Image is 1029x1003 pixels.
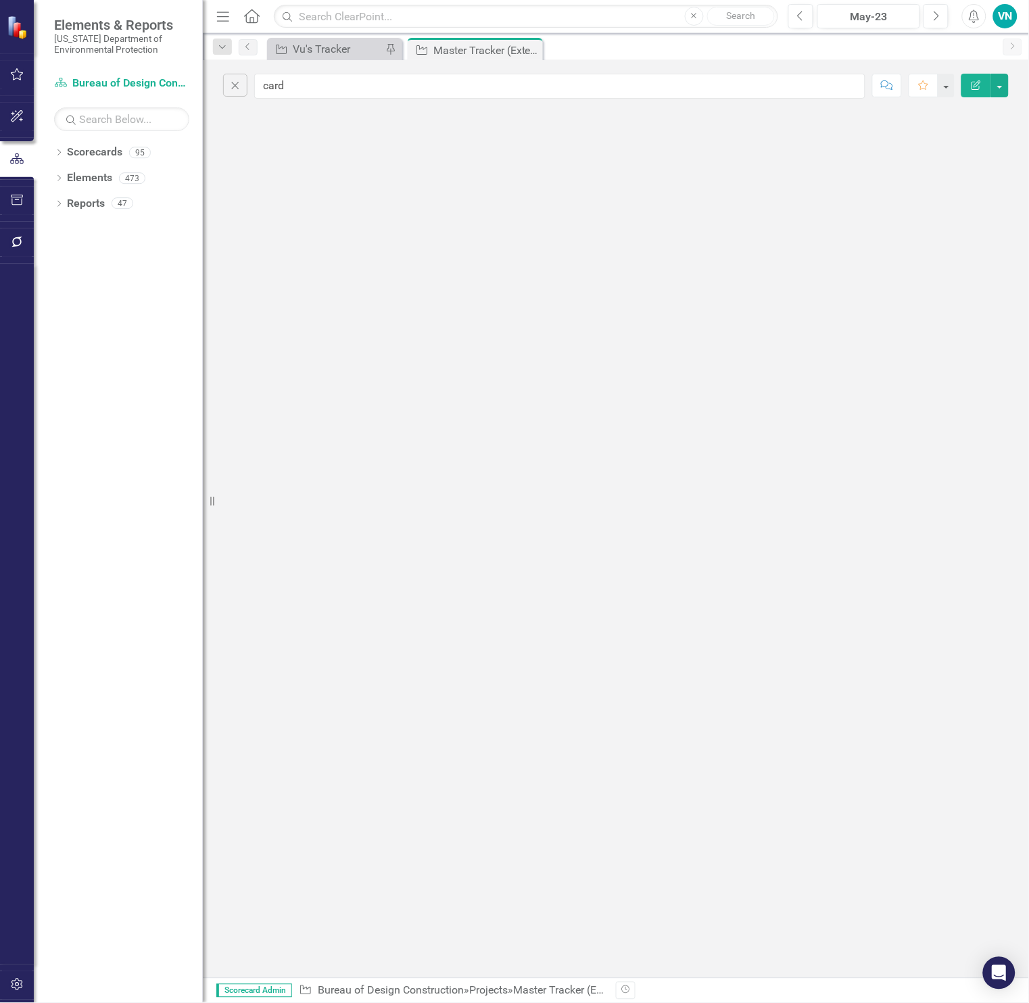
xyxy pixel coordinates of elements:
[433,42,540,59] div: Master Tracker (External)
[817,4,920,28] button: May-23
[119,172,145,184] div: 473
[54,107,189,131] input: Search Below...
[216,984,292,998] span: Scorecard Admin
[129,147,151,158] div: 95
[67,196,105,212] a: Reports
[469,984,508,997] a: Projects
[54,33,189,55] small: [US_STATE] Department of Environmental Protection
[274,5,778,28] input: Search ClearPoint...
[318,984,464,997] a: Bureau of Design Construction
[7,15,30,39] img: ClearPoint Strategy
[54,17,189,33] span: Elements & Reports
[983,957,1015,989] div: Open Intercom Messenger
[822,9,915,25] div: May-23
[513,984,633,997] div: Master Tracker (External)
[254,74,865,99] input: Find in Master Tracker (External)...
[993,4,1018,28] button: VN
[293,41,382,57] div: Vu's Tracker
[270,41,382,57] a: Vu's Tracker
[707,7,775,26] button: Search
[67,145,122,160] a: Scorecards
[54,76,189,91] a: Bureau of Design Construction
[726,10,755,21] span: Search
[112,198,133,210] div: 47
[67,170,112,186] a: Elements
[299,983,606,999] div: » »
